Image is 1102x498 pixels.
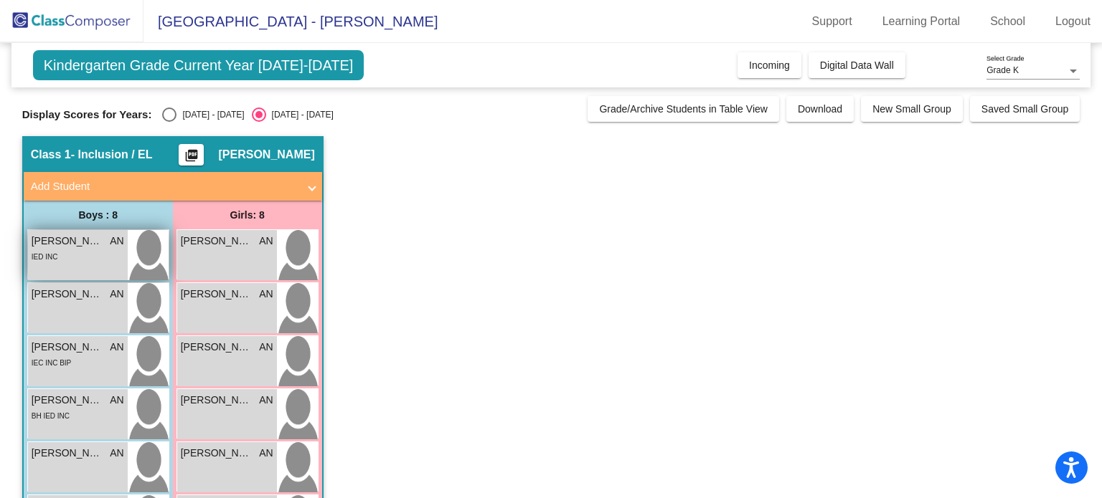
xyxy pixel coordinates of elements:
a: Support [801,10,864,33]
span: AN [259,393,273,408]
span: AN [110,393,123,408]
span: AN [110,287,123,302]
button: Saved Small Group [970,96,1080,122]
span: [PERSON_NAME] [32,287,103,302]
button: Incoming [738,52,801,78]
a: Learning Portal [871,10,972,33]
mat-icon: picture_as_pdf [183,148,200,168]
span: [PERSON_NAME] [181,287,253,302]
span: IEC INC BIP [32,359,72,367]
span: AN [110,446,123,461]
span: AN [259,446,273,461]
span: IED INC [32,253,58,261]
button: New Small Group [861,96,963,122]
span: Class 1 [31,148,71,162]
span: [PERSON_NAME] [181,234,253,249]
mat-radio-group: Select an option [162,107,333,122]
span: AN [259,234,273,249]
span: AN [259,340,273,355]
span: [PERSON_NAME] [181,393,253,408]
span: [PERSON_NAME] [181,340,253,355]
button: Digital Data Wall [809,52,905,78]
span: AN [259,287,273,302]
span: [GEOGRAPHIC_DATA] - [PERSON_NAME] [143,10,438,33]
div: [DATE] - [DATE] [176,108,244,121]
div: [DATE] - [DATE] [266,108,334,121]
span: [PERSON_NAME] [181,446,253,461]
span: [PERSON_NAME] [218,148,314,162]
button: Print Students Details [179,144,204,166]
span: [PERSON_NAME] [32,393,103,408]
span: [PERSON_NAME] [32,234,103,249]
span: Download [798,103,842,115]
button: Download [786,96,854,122]
a: Logout [1044,10,1102,33]
span: Digital Data Wall [820,59,894,71]
span: - Inclusion / EL [71,148,153,162]
span: AN [110,234,123,249]
span: Kindergarten Grade Current Year [DATE]-[DATE] [33,50,364,80]
span: BH IED INC [32,412,70,420]
span: Saved Small Group [981,103,1068,115]
span: Grade/Archive Students in Table View [599,103,768,115]
mat-panel-title: Add Student [31,178,298,195]
span: Grade K [986,65,1019,75]
mat-expansion-panel-header: Add Student [24,172,322,201]
span: [PERSON_NAME] [32,446,103,461]
span: Incoming [749,59,790,71]
span: New Small Group [872,103,951,115]
span: Display Scores for Years: [22,108,152,121]
div: Boys : 8 [24,201,173,229]
span: AN [110,340,123,355]
a: School [979,10,1037,33]
div: Girls: 8 [173,201,322,229]
span: [PERSON_NAME] [32,340,103,355]
button: Grade/Archive Students in Table View [588,96,779,122]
